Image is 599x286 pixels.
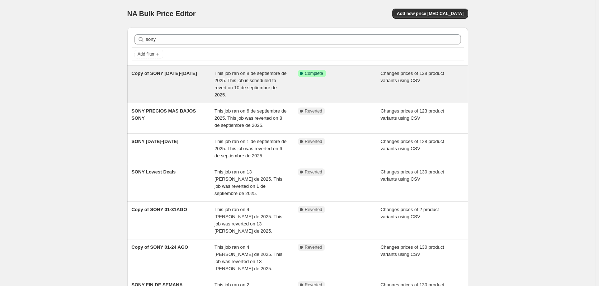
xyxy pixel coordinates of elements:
span: This job ran on 8 de septiembre de 2025. This job is scheduled to revert on 10 de septiembre de 2... [214,71,287,97]
span: Add filter [138,51,155,57]
span: Copy of SONY 01-24 AGO [132,244,188,250]
span: Complete [305,71,323,76]
span: SONY [DATE]-[DATE] [132,139,179,144]
span: Copy of SONY [DATE]-[DATE] [132,71,197,76]
span: Changes prices of 130 product variants using CSV [381,244,444,257]
span: Changes prices of 123 product variants using CSV [381,108,444,121]
span: Copy of SONY 01-31AGO [132,207,187,212]
span: This job ran on 4 [PERSON_NAME] de 2025. This job was reverted on 13 [PERSON_NAME] de 2025. [214,244,282,271]
span: SONY Lowest Deals [132,169,176,175]
span: Changes prices of 2 product variants using CSV [381,207,439,219]
button: Add filter [135,50,163,58]
span: Add new price [MEDICAL_DATA] [397,11,463,16]
span: Reverted [305,207,322,213]
span: Reverted [305,139,322,144]
button: Add new price [MEDICAL_DATA] [392,9,468,19]
span: This job ran on 1 de septiembre de 2025. This job was reverted on 6 de septiembre de 2025. [214,139,287,158]
span: This job ran on 13 [PERSON_NAME] de 2025. This job was reverted on 1 de septiembre de 2025. [214,169,282,196]
span: Reverted [305,244,322,250]
span: SONY PRECIOS MAS BAJOS SONY [132,108,196,121]
span: Reverted [305,108,322,114]
span: Changes prices of 128 product variants using CSV [381,71,444,83]
span: NA Bulk Price Editor [127,10,196,18]
span: Changes prices of 130 product variants using CSV [381,169,444,182]
span: This job ran on 4 [PERSON_NAME] de 2025. This job was reverted on 13 [PERSON_NAME] de 2025. [214,207,282,234]
span: Changes prices of 128 product variants using CSV [381,139,444,151]
span: Reverted [305,169,322,175]
span: This job ran on 6 de septiembre de 2025. This job was reverted on 8 de septiembre de 2025. [214,108,287,128]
